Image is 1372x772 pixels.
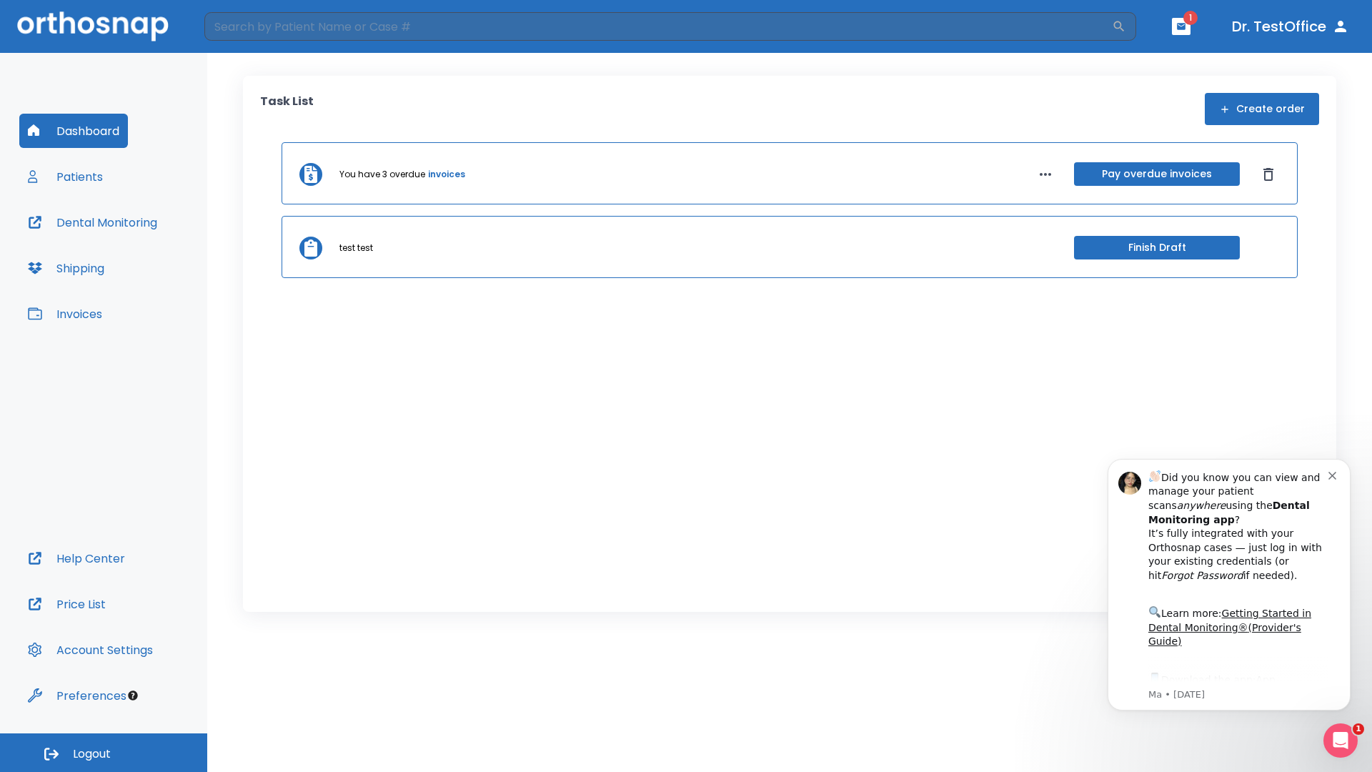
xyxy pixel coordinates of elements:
[1086,437,1372,733] iframe: Intercom notifications message
[1353,723,1364,735] span: 1
[1074,162,1240,186] button: Pay overdue invoices
[19,114,128,148] button: Dashboard
[1074,236,1240,259] button: Finish Draft
[260,93,314,125] p: Task List
[19,251,113,285] button: Shipping
[19,678,135,713] button: Preferences
[19,205,166,239] button: Dental Monitoring
[1226,14,1355,39] button: Dr. TestOffice
[62,251,242,264] p: Message from Ma, sent 2w ago
[62,233,242,306] div: Download the app: | ​ Let us know if you need help getting started!
[19,297,111,331] button: Invoices
[242,31,254,42] button: Dismiss notification
[73,746,111,762] span: Logout
[339,242,373,254] p: test test
[62,237,189,262] a: App Store
[19,633,161,667] button: Account Settings
[1257,163,1280,186] button: Dismiss
[19,159,111,194] button: Patients
[1205,93,1319,125] button: Create order
[1323,723,1358,758] iframe: Intercom live chat
[19,587,114,621] button: Price List
[339,168,425,181] p: You have 3 overdue
[428,168,465,181] a: invoices
[204,12,1112,41] input: Search by Patient Name or Case #
[19,541,134,575] button: Help Center
[1183,11,1198,25] span: 1
[17,11,169,41] img: Orthosnap
[126,689,139,702] div: Tooltip anchor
